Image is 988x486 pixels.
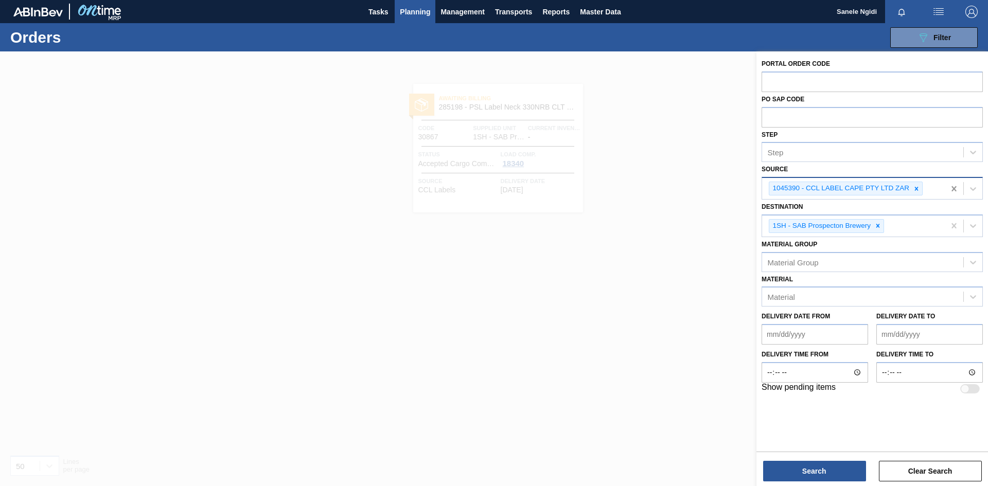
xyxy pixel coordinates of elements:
[762,166,788,173] label: Source
[876,313,935,320] label: Delivery Date to
[762,203,803,210] label: Destination
[762,96,804,103] label: PO SAP Code
[440,6,485,18] span: Management
[762,313,830,320] label: Delivery Date from
[767,293,795,301] div: Material
[769,182,911,195] div: 1045390 - CCL LABEL CAPE PTY LTD ZAR
[890,27,978,48] button: Filter
[10,31,164,43] h1: Orders
[542,6,570,18] span: Reports
[932,6,945,18] img: userActions
[876,347,983,362] label: Delivery time to
[876,324,983,345] input: mm/dd/yyyy
[762,347,868,362] label: Delivery time from
[762,60,830,67] label: Portal Order Code
[495,6,532,18] span: Transports
[762,324,868,345] input: mm/dd/yyyy
[762,131,778,138] label: Step
[367,6,390,18] span: Tasks
[762,241,817,248] label: Material Group
[13,7,63,16] img: TNhmsLtSVTkK8tSr43FrP2fwEKptu5GPRR3wAAAABJRU5ErkJggg==
[885,5,918,19] button: Notifications
[769,220,872,232] div: 1SH - SAB Prospecton Brewery
[762,276,793,283] label: Material
[767,148,783,157] div: Step
[965,6,978,18] img: Logout
[400,6,430,18] span: Planning
[933,33,951,42] span: Filter
[580,6,621,18] span: Master Data
[767,258,818,266] div: Material Group
[762,383,836,395] label: Show pending items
